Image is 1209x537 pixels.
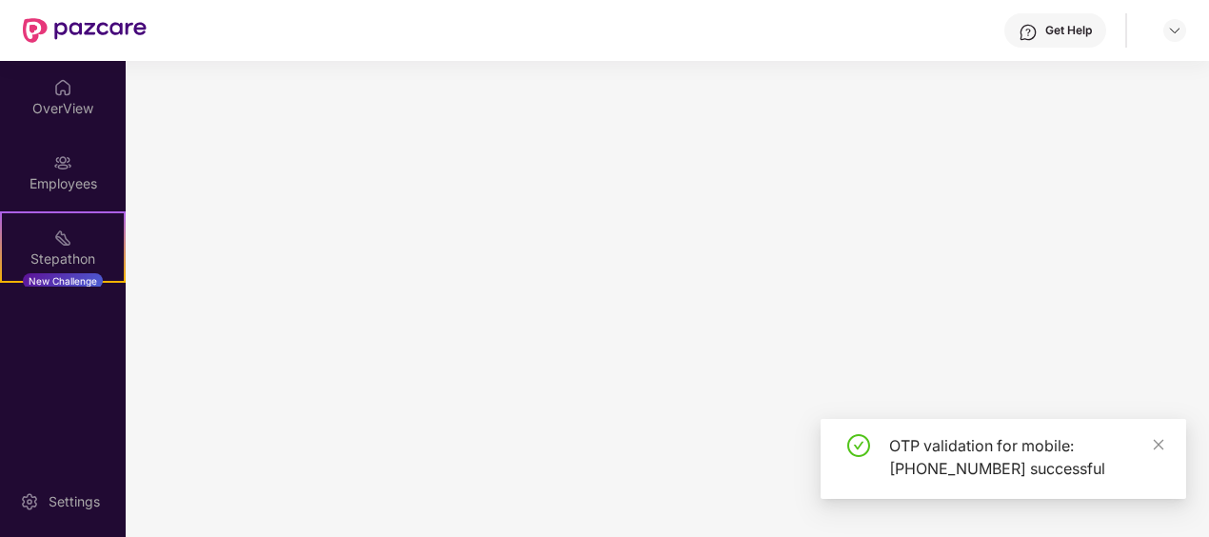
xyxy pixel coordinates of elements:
[1152,438,1165,451] span: close
[20,492,39,511] img: svg+xml;base64,PHN2ZyBpZD0iU2V0dGluZy0yMHgyMCIgeG1sbnM9Imh0dHA6Ly93d3cudzMub3JnLzIwMDAvc3ZnIiB3aW...
[1167,23,1182,38] img: svg+xml;base64,PHN2ZyBpZD0iRHJvcGRvd24tMzJ4MzIiIHhtbG5zPSJodHRwOi8vd3d3LnczLm9yZy8yMDAwL3N2ZyIgd2...
[23,18,147,43] img: New Pazcare Logo
[1019,23,1038,42] img: svg+xml;base64,PHN2ZyBpZD0iSGVscC0zMngzMiIgeG1sbnM9Imh0dHA6Ly93d3cudzMub3JnLzIwMDAvc3ZnIiB3aWR0aD...
[53,78,72,97] img: svg+xml;base64,PHN2ZyBpZD0iSG9tZSIgeG1sbnM9Imh0dHA6Ly93d3cudzMub3JnLzIwMDAvc3ZnIiB3aWR0aD0iMjAiIG...
[847,434,870,457] span: check-circle
[53,229,72,248] img: svg+xml;base64,PHN2ZyB4bWxucz0iaHR0cDovL3d3dy53My5vcmcvMjAwMC9zdmciIHdpZHRoPSIyMSIgaGVpZ2h0PSIyMC...
[889,434,1163,480] div: OTP validation for mobile: [PHONE_NUMBER] successful
[2,249,124,268] div: Stepathon
[53,153,72,172] img: svg+xml;base64,PHN2ZyBpZD0iRW1wbG95ZWVzIiB4bWxucz0iaHR0cDovL3d3dy53My5vcmcvMjAwMC9zdmciIHdpZHRoPS...
[23,273,103,288] div: New Challenge
[1045,23,1092,38] div: Get Help
[43,492,106,511] div: Settings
